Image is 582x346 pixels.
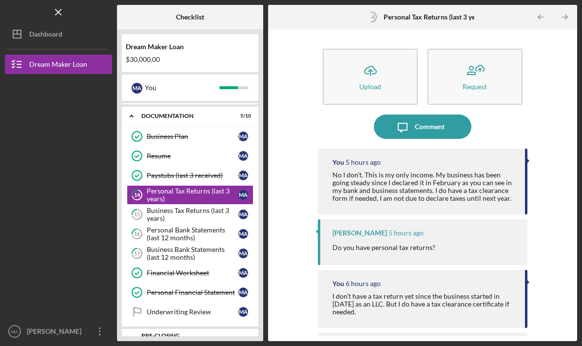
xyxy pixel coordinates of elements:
[5,24,112,44] button: Dashboard
[374,115,471,139] button: Comment
[29,55,87,77] div: Dream Maker Loan
[29,24,62,46] div: Dashboard
[147,133,238,140] div: Business Plan
[233,335,251,341] div: 0 / 1
[238,132,248,141] div: M A
[388,229,424,237] time: 2025-10-07 19:30
[147,308,238,316] div: Underwriting Review
[233,113,251,119] div: 5 / 10
[141,113,227,119] div: Documentation
[346,280,381,288] time: 2025-10-07 18:45
[147,288,238,296] div: Personal Financial Statement
[238,171,248,180] div: M A
[332,242,435,253] p: Do you have personal tax returns?
[147,226,238,242] div: Personal Bank Statements (last 12 months)
[238,249,248,258] div: M A
[427,49,523,105] button: Request
[127,146,253,166] a: ResumeMA
[368,14,374,20] tspan: 14
[127,263,253,283] a: Financial WorksheetMA
[127,127,253,146] a: Business PlanMA
[332,229,387,237] div: [PERSON_NAME]
[359,83,381,90] div: Upload
[463,83,487,90] div: Request
[332,171,515,202] div: No I don’t. This is my only income. My business has been going steady since I declared it in Febr...
[176,13,204,21] b: Checklist
[127,283,253,302] a: Personal Financial StatementMA
[141,333,227,344] div: Pre-Closing Documentation
[145,79,219,96] div: You
[147,172,238,179] div: Paystubs (last 3 received)
[134,250,140,257] tspan: 17
[147,152,238,160] div: Resume
[384,13,486,21] b: Personal Tax Returns (last 3 years)
[127,224,253,244] a: 16Personal Bank Statements (last 12 months)MA
[238,190,248,200] div: M A
[134,192,140,198] tspan: 14
[147,207,238,222] div: Business Tax Returns (last 3 years)
[24,322,88,344] div: [PERSON_NAME]
[238,151,248,161] div: M A
[147,269,238,277] div: Financial Worksheet
[332,280,344,288] div: You
[238,229,248,239] div: M A
[127,185,253,205] a: 14Personal Tax Returns (last 3 years)MA
[415,115,445,139] div: Comment
[126,43,254,51] div: Dream Maker Loan
[134,231,140,237] tspan: 16
[11,329,19,334] text: MA
[346,158,381,166] time: 2025-10-07 19:33
[238,210,248,219] div: M A
[147,187,238,203] div: Personal Tax Returns (last 3 years)
[323,49,418,105] button: Upload
[127,166,253,185] a: Paystubs (last 3 received)MA
[332,158,344,166] div: You
[134,211,140,218] tspan: 15
[127,205,253,224] a: 15Business Tax Returns (last 3 years)MA
[5,55,112,74] button: Dream Maker Loan
[132,83,142,94] div: M A
[5,322,112,341] button: MA[PERSON_NAME]
[238,307,248,317] div: M A
[127,244,253,263] a: 17Business Bank Statements (last 12 months)MA
[238,268,248,278] div: M A
[147,246,238,261] div: Business Bank Statements (last 12 months)
[126,56,254,63] div: $30,000.00
[127,302,253,322] a: Underwriting ReviewMA
[332,292,515,316] div: I don’t have a tax return yet since the business started in [DATE] as an LLC. But I do have a tax...
[238,288,248,297] div: M A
